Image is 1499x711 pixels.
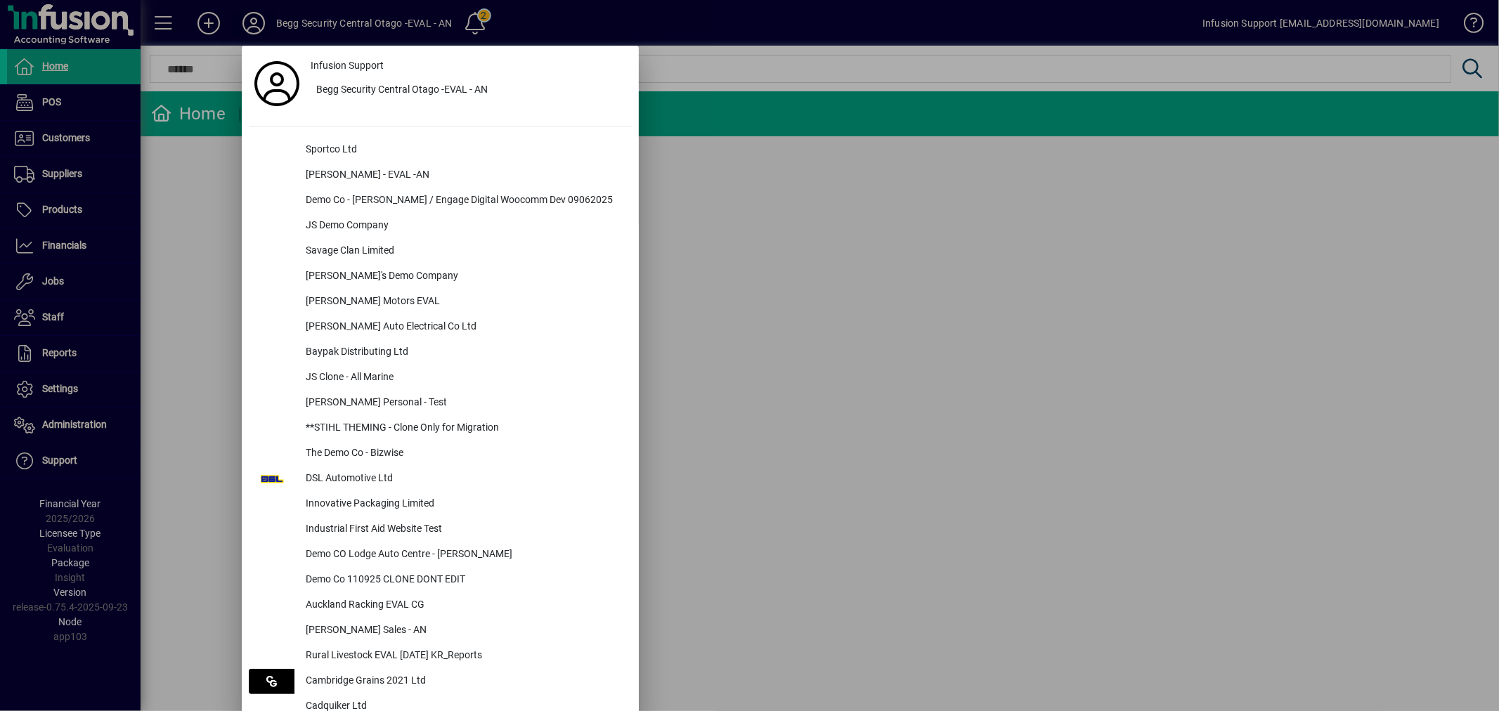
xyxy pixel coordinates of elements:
button: Auckland Racking EVAL CG [249,593,632,618]
div: JS Demo Company [294,214,632,239]
div: [PERSON_NAME] Personal - Test [294,391,632,416]
div: Demo Co - [PERSON_NAME] / Engage Digital Woocomm Dev 09062025 [294,188,632,214]
button: [PERSON_NAME] Motors EVAL [249,289,632,315]
button: JS Clone - All Marine [249,365,632,391]
button: Demo Co - [PERSON_NAME] / Engage Digital Woocomm Dev 09062025 [249,188,632,214]
a: Infusion Support [305,53,632,78]
button: [PERSON_NAME]'s Demo Company [249,264,632,289]
button: [PERSON_NAME] Auto Electrical Co Ltd [249,315,632,340]
div: **STIHL THEMING - Clone Only for Migration [294,416,632,441]
div: JS Clone - All Marine [294,365,632,391]
button: Innovative Packaging Limited [249,492,632,517]
button: Industrial First Aid Website Test [249,517,632,542]
div: Innovative Packaging Limited [294,492,632,517]
button: Sportco Ltd [249,138,632,163]
div: Demo CO Lodge Auto Centre - [PERSON_NAME] [294,542,632,568]
div: [PERSON_NAME] Motors EVAL [294,289,632,315]
div: [PERSON_NAME] - EVAL -AN [294,163,632,188]
button: Demo CO Lodge Auto Centre - [PERSON_NAME] [249,542,632,568]
button: Rural Livestock EVAL [DATE] KR_Reports [249,644,632,669]
button: [PERSON_NAME] - EVAL -AN [249,163,632,188]
button: **STIHL THEMING - Clone Only for Migration [249,416,632,441]
div: Sportco Ltd [294,138,632,163]
button: DSL Automotive Ltd [249,467,632,492]
button: Baypak Distributing Ltd [249,340,632,365]
div: Cambridge Grains 2021 Ltd [294,669,632,694]
button: Savage Clan Limited [249,239,632,264]
button: Begg Security Central Otago -EVAL - AN [305,78,632,103]
button: The Demo Co - Bizwise [249,441,632,467]
div: The Demo Co - Bizwise [294,441,632,467]
div: DSL Automotive Ltd [294,467,632,492]
button: [PERSON_NAME] Sales - AN [249,618,632,644]
a: Profile [249,71,305,96]
button: [PERSON_NAME] Personal - Test [249,391,632,416]
div: [PERSON_NAME]'s Demo Company [294,264,632,289]
button: Demo Co 110925 CLONE DONT EDIT [249,568,632,593]
div: Industrial First Aid Website Test [294,517,632,542]
button: Cambridge Grains 2021 Ltd [249,669,632,694]
div: [PERSON_NAME] Sales - AN [294,618,632,644]
div: Savage Clan Limited [294,239,632,264]
div: Auckland Racking EVAL CG [294,593,632,618]
span: Infusion Support [311,58,384,73]
div: Baypak Distributing Ltd [294,340,632,365]
div: Demo Co 110925 CLONE DONT EDIT [294,568,632,593]
div: Rural Livestock EVAL [DATE] KR_Reports [294,644,632,669]
button: JS Demo Company [249,214,632,239]
div: [PERSON_NAME] Auto Electrical Co Ltd [294,315,632,340]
